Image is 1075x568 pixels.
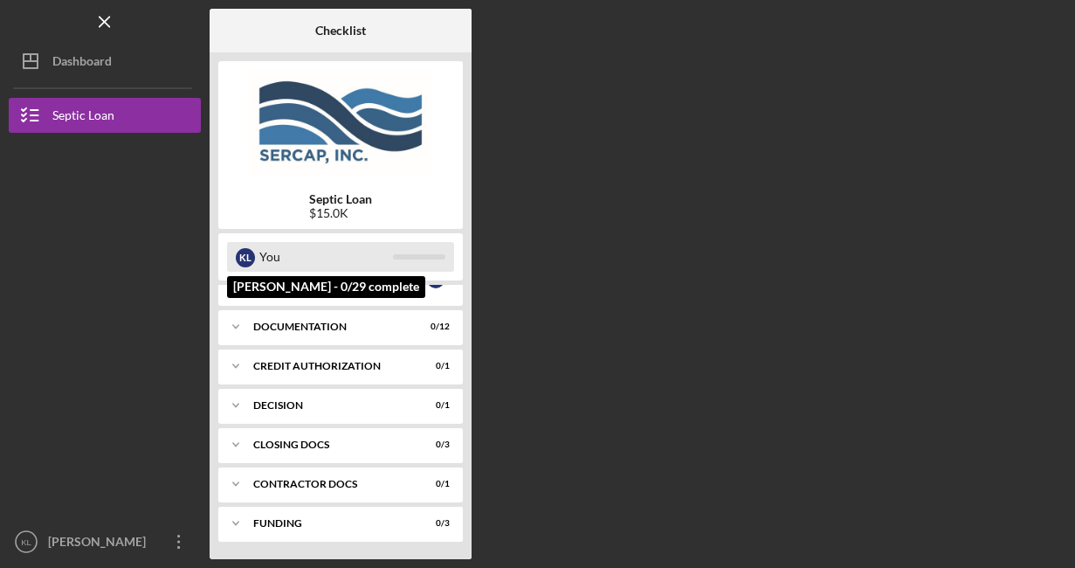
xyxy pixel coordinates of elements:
[9,524,201,559] button: KL[PERSON_NAME]
[315,24,366,38] b: Checklist
[227,262,454,297] a: Eligibility PhaseKL
[309,206,372,220] div: $15.0K
[418,518,450,529] div: 0 / 3
[253,361,406,371] div: CREDIT AUTHORIZATION
[52,98,114,137] div: Septic Loan
[418,479,450,489] div: 0 / 1
[259,242,393,272] div: You
[253,479,406,489] div: Contractor Docs
[52,44,112,83] div: Dashboard
[9,98,201,133] button: Septic Loan
[418,400,450,411] div: 0 / 1
[236,248,255,267] div: K L
[253,440,406,450] div: CLOSING DOCS
[218,70,463,175] img: Product logo
[418,322,450,332] div: 0 / 12
[253,322,406,332] div: Documentation
[418,440,450,450] div: 0 / 3
[418,361,450,371] div: 0 / 1
[253,400,406,411] div: Decision
[21,537,31,547] text: KL
[44,524,157,564] div: [PERSON_NAME]
[253,518,406,529] div: Funding
[9,44,201,79] button: Dashboard
[309,192,372,206] b: Septic Loan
